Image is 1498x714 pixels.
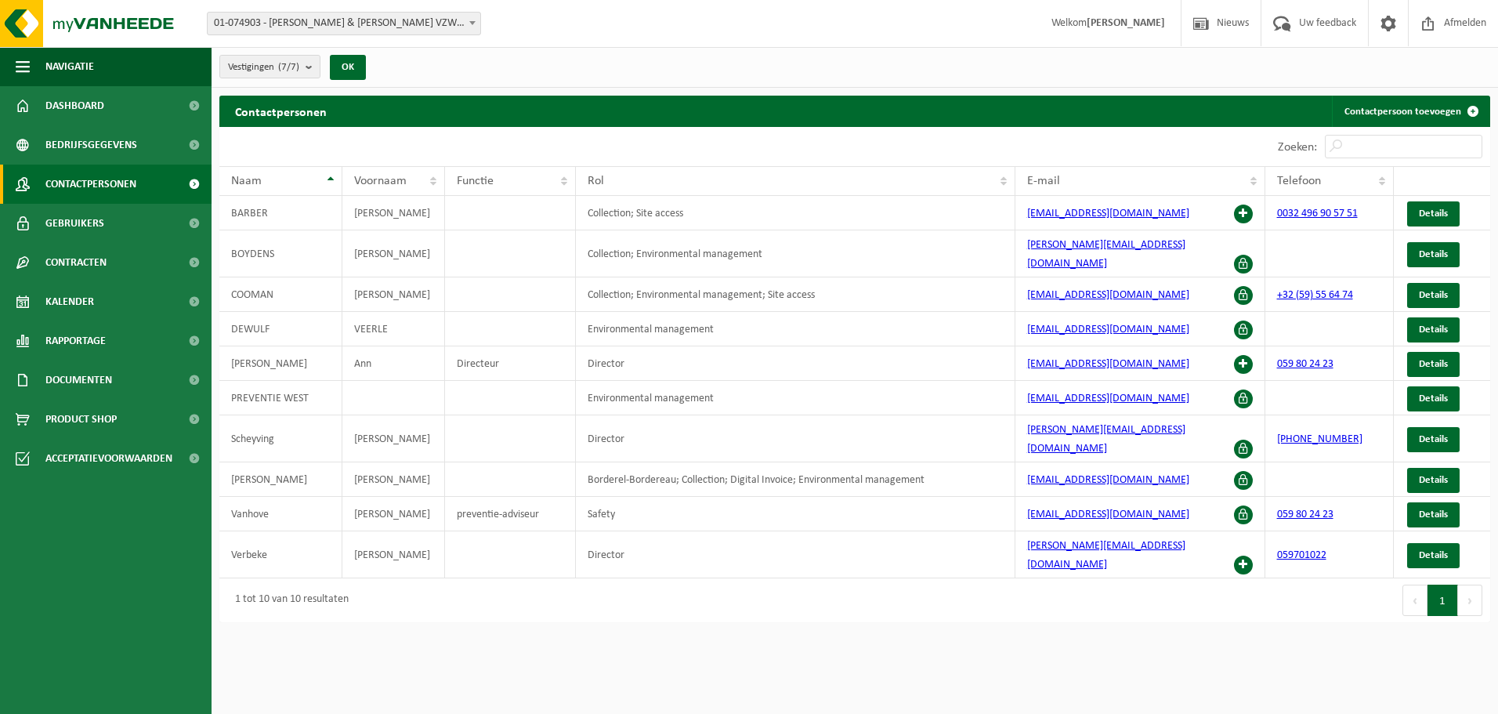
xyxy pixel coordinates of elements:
button: 1 [1427,585,1458,616]
td: [PERSON_NAME] [342,531,445,578]
td: Director [576,531,1015,578]
td: Director [576,346,1015,381]
td: VEERLE [342,312,445,346]
td: [PERSON_NAME] [342,277,445,312]
span: Telefoon [1277,175,1321,187]
button: Previous [1402,585,1427,616]
a: [EMAIL_ADDRESS][DOMAIN_NAME] [1027,289,1189,301]
a: Details [1407,317,1460,343]
a: [EMAIL_ADDRESS][DOMAIN_NAME] [1027,393,1189,404]
button: OK [330,55,366,80]
td: PREVENTIE WEST [219,381,342,415]
td: [PERSON_NAME] [219,346,342,381]
span: 01-074903 - PETRUS & PAULUS VZW AFD OLVO - OOSTENDE [208,13,480,34]
button: Next [1458,585,1482,616]
span: Details [1419,434,1448,444]
td: [PERSON_NAME] [342,497,445,531]
a: Details [1407,283,1460,308]
span: Navigatie [45,47,94,86]
span: Details [1419,208,1448,219]
strong: [PERSON_NAME] [1087,17,1165,29]
td: Directeur [445,346,576,381]
td: [PERSON_NAME] [342,196,445,230]
a: Details [1407,352,1460,377]
span: Contactpersonen [45,165,136,204]
td: Borderel-Bordereau; Collection; Digital Invoice; Environmental management [576,462,1015,497]
label: Zoeken: [1278,141,1317,154]
span: Bedrijfsgegevens [45,125,137,165]
a: [PERSON_NAME][EMAIL_ADDRESS][DOMAIN_NAME] [1027,424,1185,455]
td: Verbeke [219,531,342,578]
span: Functie [457,175,494,187]
a: 059701022 [1277,549,1326,561]
td: Vanhove [219,497,342,531]
td: Scheyving [219,415,342,462]
span: Details [1419,324,1448,335]
span: Details [1419,249,1448,259]
span: Dashboard [45,86,104,125]
a: Details [1407,502,1460,527]
td: Safety [576,497,1015,531]
span: Details [1419,290,1448,300]
td: [PERSON_NAME] [342,230,445,277]
span: Vestigingen [228,56,299,79]
a: 059 80 24 23 [1277,509,1333,520]
td: [PERSON_NAME] [342,462,445,497]
td: Collection; Site access [576,196,1015,230]
div: 1 tot 10 van 10 resultaten [227,586,349,614]
a: [EMAIL_ADDRESS][DOMAIN_NAME] [1027,474,1189,486]
a: Contactpersoon toevoegen [1332,96,1489,127]
a: [EMAIL_ADDRESS][DOMAIN_NAME] [1027,324,1189,335]
span: Gebruikers [45,204,104,243]
span: Acceptatievoorwaarden [45,439,172,478]
a: [EMAIL_ADDRESS][DOMAIN_NAME] [1027,358,1189,370]
a: Details [1407,242,1460,267]
a: 0032 496 90 57 51 [1277,208,1358,219]
td: COOMAN [219,277,342,312]
a: [EMAIL_ADDRESS][DOMAIN_NAME] [1027,208,1189,219]
td: Director [576,415,1015,462]
a: +32 (59) 55 64 74 [1277,289,1353,301]
h2: Contactpersonen [219,96,342,126]
td: preventie-adviseur [445,497,576,531]
td: [PERSON_NAME] [342,415,445,462]
span: Details [1419,393,1448,404]
span: E-mail [1027,175,1060,187]
td: BARBER [219,196,342,230]
count: (7/7) [278,62,299,72]
a: [PERSON_NAME][EMAIL_ADDRESS][DOMAIN_NAME] [1027,239,1185,270]
span: Naam [231,175,262,187]
td: DEWULF [219,312,342,346]
a: Details [1407,201,1460,227]
a: 059 80 24 23 [1277,358,1333,370]
span: Product Shop [45,400,117,439]
a: Details [1407,386,1460,411]
span: Details [1419,359,1448,369]
a: [PERSON_NAME][EMAIL_ADDRESS][DOMAIN_NAME] [1027,540,1185,571]
a: Details [1407,543,1460,568]
td: Environmental management [576,381,1015,415]
span: Details [1419,509,1448,520]
span: Documenten [45,361,112,400]
td: Collection; Environmental management; Site access [576,277,1015,312]
td: Ann [342,346,445,381]
button: Vestigingen(7/7) [219,55,320,78]
span: Kalender [45,282,94,321]
td: Environmental management [576,312,1015,346]
td: [PERSON_NAME] [219,462,342,497]
span: Rapportage [45,321,106,361]
a: [EMAIL_ADDRESS][DOMAIN_NAME] [1027,509,1189,520]
td: Collection; Environmental management [576,230,1015,277]
span: Voornaam [354,175,407,187]
span: Contracten [45,243,107,282]
span: Details [1419,475,1448,485]
span: Rol [588,175,604,187]
td: BOYDENS [219,230,342,277]
a: Details [1407,427,1460,452]
a: [PHONE_NUMBER] [1277,433,1362,445]
span: 01-074903 - PETRUS & PAULUS VZW AFD OLVO - OOSTENDE [207,12,481,35]
a: Details [1407,468,1460,493]
span: Details [1419,550,1448,560]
